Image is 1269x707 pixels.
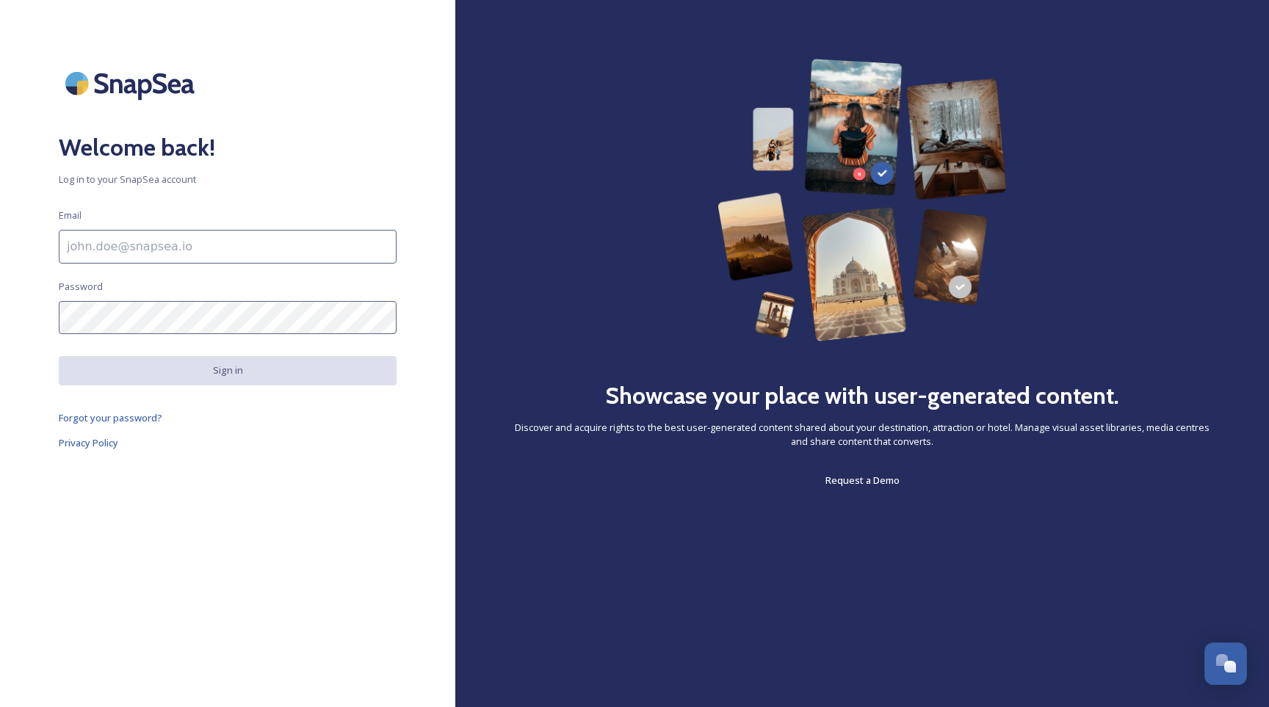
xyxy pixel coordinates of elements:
[1204,642,1247,685] button: Open Chat
[59,230,397,264] input: john.doe@snapsea.io
[59,173,397,186] span: Log in to your SnapSea account
[59,209,82,222] span: Email
[59,411,162,424] span: Forgot your password?
[825,471,900,489] a: Request a Demo
[605,378,1119,413] h2: Showcase your place with user-generated content.
[59,356,397,385] button: Sign in
[59,280,103,294] span: Password
[59,130,397,165] h2: Welcome back!
[59,436,118,449] span: Privacy Policy
[59,434,397,452] a: Privacy Policy
[59,409,397,427] a: Forgot your password?
[514,421,1210,449] span: Discover and acquire rights to the best user-generated content shared about your destination, att...
[717,59,1006,341] img: 63b42ca75bacad526042e722_Group%20154-p-800.png
[825,474,900,487] span: Request a Demo
[59,59,206,108] img: SnapSea Logo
